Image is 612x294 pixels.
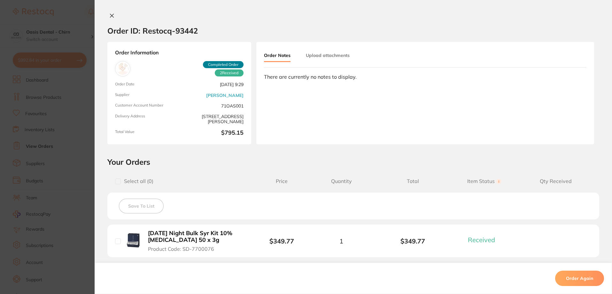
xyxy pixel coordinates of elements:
[269,237,294,245] b: $349.77
[115,92,177,98] span: Supplier
[306,178,377,184] span: Quantity
[182,82,244,87] span: [DATE] 9:29
[468,236,495,244] span: Received
[264,74,586,80] div: There are currently no notes to display.
[215,69,244,76] span: Received
[115,50,244,56] strong: Order Information
[107,26,198,36] h2: Order ID: Restocq- 93442
[146,230,249,252] button: [DATE] Night Bulk Syr Kit 10% [MEDICAL_DATA] 50 x 3g Product Code: SD-7700076
[258,178,306,184] span: Price
[520,178,592,184] span: Qty Received
[206,93,244,98] a: [PERSON_NAME]
[182,130,244,137] b: $795.15
[377,237,449,245] b: $349.77
[377,178,449,184] span: Total
[121,178,153,184] span: Select all ( 0 )
[182,114,244,124] span: [STREET_ADDRESS][PERSON_NAME]
[449,178,520,184] span: Item Status
[264,50,291,62] button: Order Notes
[126,233,141,248] img: POLA Night Bulk Syr Kit 10% Carbamide Peroxide 50 x 3g
[115,103,177,108] span: Customer Account Number
[107,157,599,167] h2: Your Orders
[555,271,604,286] button: Order Again
[339,237,343,245] span: 1
[115,82,177,87] span: Order Date
[119,199,164,213] button: Save To List
[148,230,247,243] b: [DATE] Night Bulk Syr Kit 10% [MEDICAL_DATA] 50 x 3g
[117,63,129,75] img: Henry Schein Halas
[203,61,244,68] span: Completed Order
[306,50,350,61] button: Upload attachments
[466,236,503,244] button: Received
[115,114,177,124] span: Delivery Address
[182,103,244,108] span: 71OAS001
[115,130,177,137] span: Total Value
[148,246,214,252] span: Product Code: SD-7700076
